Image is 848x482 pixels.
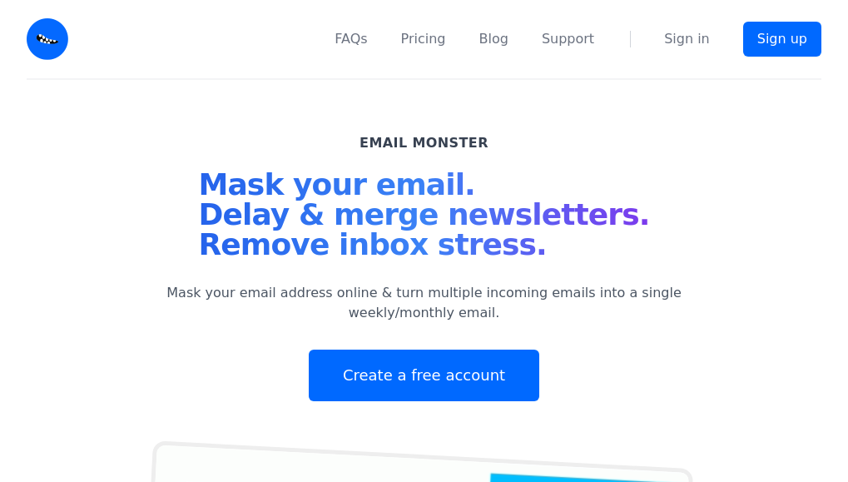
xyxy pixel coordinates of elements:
a: FAQs [335,29,367,49]
img: Email Monster [27,18,68,60]
a: Pricing [401,29,446,49]
p: Mask your email address online & turn multiple incoming emails into a single weekly/monthly email. [145,283,704,323]
h2: Email Monster [360,133,488,153]
a: Blog [479,29,508,49]
a: Support [542,29,594,49]
a: Create a free account [309,350,539,401]
a: Sign up [743,22,821,57]
h1: Mask your email. Delay & merge newsletters. Remove inbox stress. [199,170,650,266]
a: Sign in [664,29,710,49]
